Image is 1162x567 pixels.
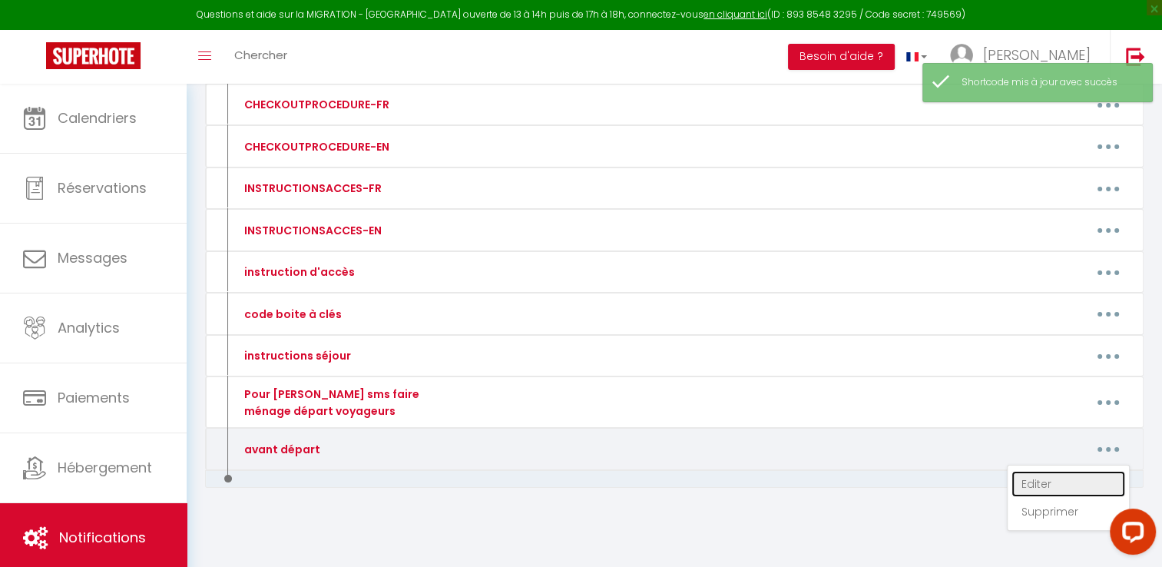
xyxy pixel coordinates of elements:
[950,44,973,67] img: ...
[240,138,389,155] div: CHECKOUTPROCEDURE-EN
[703,8,767,21] a: en cliquant ici
[58,248,127,267] span: Messages
[58,178,147,197] span: Réservations
[240,306,342,323] div: code boite à clés
[240,96,389,113] div: CHECKOUTPROCEDURE-FR
[1126,47,1145,66] img: logout
[240,347,351,364] div: instructions séjour
[234,47,287,63] span: Chercher
[58,108,137,128] span: Calendriers
[240,264,355,280] div: instruction d'accès
[1011,471,1125,497] a: Editer
[240,222,382,239] div: INSTRUCTIONSACCES-EN
[939,30,1110,84] a: ... [PERSON_NAME]
[59,528,146,547] span: Notifications
[58,318,120,337] span: Analytics
[58,458,152,477] span: Hébergement
[46,42,141,69] img: Super Booking
[962,75,1137,90] div: Shortcode mis à jour avec succès
[223,30,299,84] a: Chercher
[983,45,1091,65] span: [PERSON_NAME]
[1097,502,1162,567] iframe: LiveChat chat widget
[240,180,382,197] div: INSTRUCTIONSACCES-FR
[788,44,895,70] button: Besoin d'aide ?
[240,441,320,458] div: avant départ
[240,386,448,419] div: Pour [PERSON_NAME] sms faire ménage départ voyageurs
[58,388,130,407] span: Paiements
[1011,499,1125,525] a: Supprimer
